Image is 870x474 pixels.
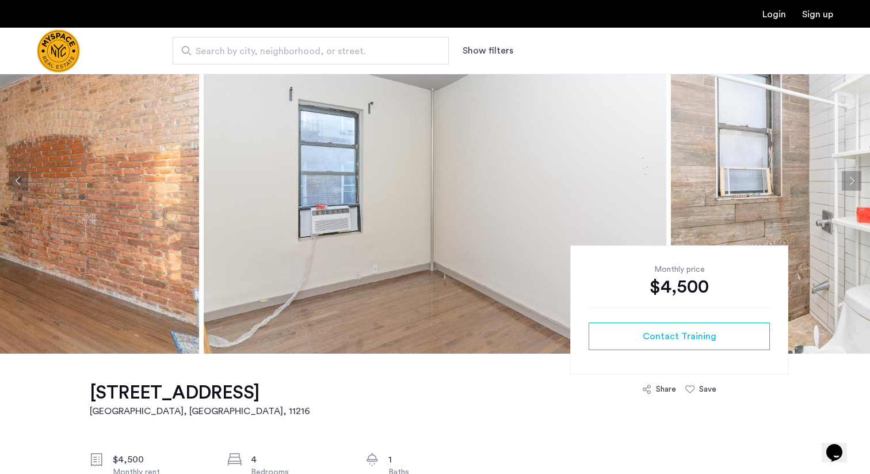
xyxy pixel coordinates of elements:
[589,323,770,350] button: button
[762,10,786,19] a: Login
[204,8,666,354] img: apartment
[90,381,310,404] h1: [STREET_ADDRESS]
[589,275,770,298] div: $4,500
[643,329,716,343] span: Contact Training
[388,453,485,467] div: 1
[113,453,209,467] div: $4,500
[9,171,28,191] button: Previous apartment
[37,29,80,73] a: Cazamio Logo
[90,404,310,418] h2: [GEOGRAPHIC_DATA], [GEOGRAPHIC_DATA] , 11216
[37,29,80,73] img: logo
[196,44,417,58] span: Search by city, neighborhood, or street.
[656,384,676,395] div: Share
[90,381,310,418] a: [STREET_ADDRESS][GEOGRAPHIC_DATA], [GEOGRAPHIC_DATA], 11216
[589,264,770,275] div: Monthly price
[173,37,449,65] input: Apartment Search
[463,44,513,58] button: Show or hide filters
[802,10,833,19] a: Registration
[251,453,348,467] div: 4
[822,428,858,462] iframe: chat widget
[842,171,861,191] button: Next apartment
[699,384,716,395] div: Save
